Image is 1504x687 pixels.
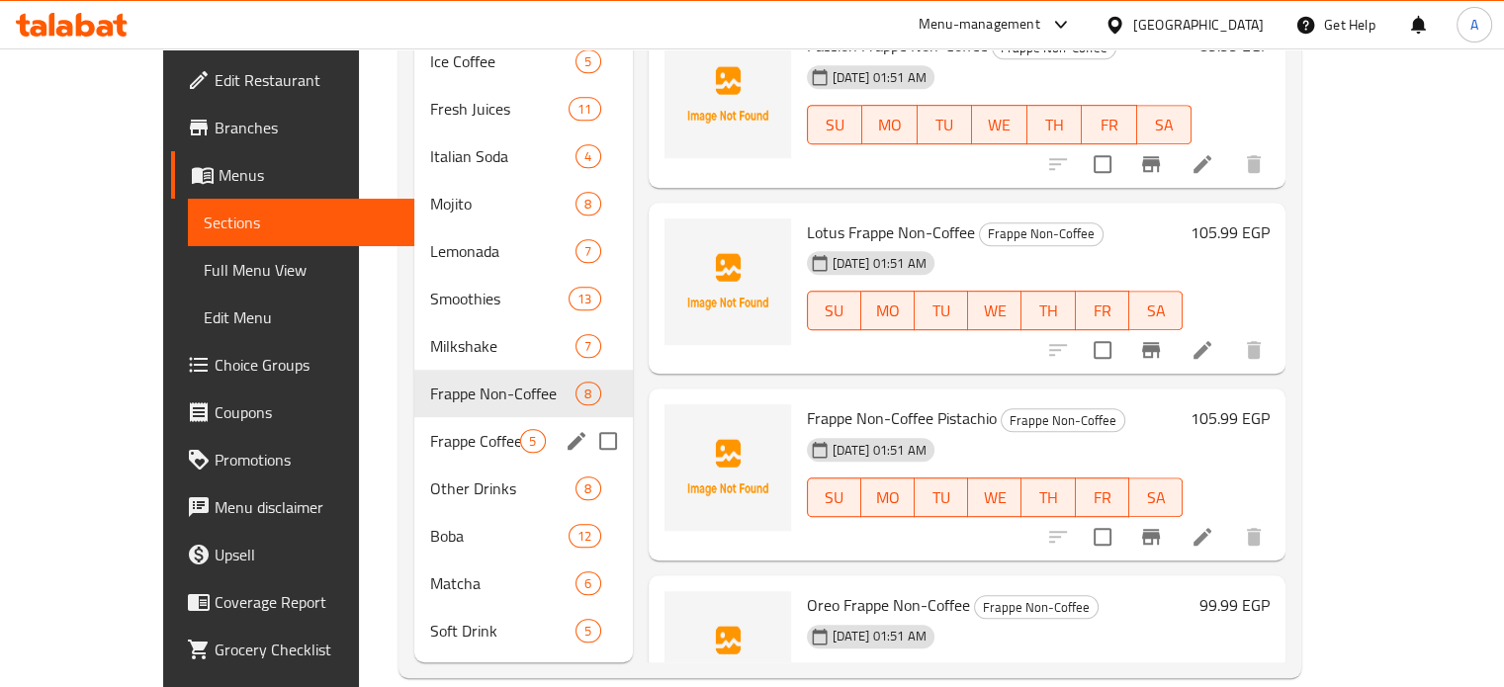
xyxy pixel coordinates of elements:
div: items [575,192,600,215]
span: Smoothies [430,287,569,310]
button: MO [861,477,915,517]
span: Frappe Coffee [430,429,520,453]
span: Menus [219,163,398,187]
span: Ice Coffee [430,49,575,73]
a: Branches [171,104,414,151]
button: SU [807,105,862,144]
a: Menu disclaimer [171,483,414,531]
span: 7 [576,337,599,356]
span: [DATE] 01:51 AM [825,627,934,645]
span: Soft Drink [430,619,575,643]
div: items [575,49,600,73]
div: Menu-management [919,13,1040,37]
span: FR [1090,111,1129,139]
button: FR [1082,105,1137,144]
a: Coupons [171,388,414,436]
button: TU [918,105,973,144]
div: Boba [430,524,569,548]
span: SA [1137,483,1175,512]
button: WE [968,477,1021,517]
button: delete [1230,140,1278,188]
span: A [1470,14,1478,36]
div: items [575,382,600,405]
span: Select to update [1082,329,1123,371]
span: Promotions [215,448,398,472]
a: Choice Groups [171,341,414,388]
div: Ice Coffee5 [414,38,632,85]
span: 12 [570,527,599,546]
span: TH [1029,297,1067,325]
a: Edit Menu [188,294,414,341]
a: Edit menu item [1191,152,1214,176]
div: Matcha6 [414,559,632,607]
button: FR [1076,477,1129,517]
span: MO [869,297,907,325]
span: 8 [576,479,599,498]
span: Frappe Non-Coffee Pistachio [807,403,997,433]
button: FR [1076,291,1129,330]
span: Sections [204,211,398,234]
span: Grocery Checklist [215,638,398,661]
div: Lemonada7 [414,227,632,275]
span: TU [923,483,960,512]
span: WE [980,111,1019,139]
a: Sections [188,199,414,246]
button: Branch-specific-item [1127,326,1175,374]
span: Italian Soda [430,144,575,168]
span: Edit Menu [204,305,398,329]
button: Branch-specific-item [1127,140,1175,188]
div: Other Drinks [430,476,575,500]
img: Passion Frappe Non-Coffee [664,32,791,158]
img: Lotus Frappe Non-Coffee [664,218,791,345]
div: Smoothies13 [414,275,632,322]
h6: 105.99 EGP [1191,218,1270,246]
span: TH [1029,483,1067,512]
div: Milkshake7 [414,322,632,370]
span: TU [926,111,965,139]
span: TU [923,297,960,325]
div: items [575,144,600,168]
div: items [520,429,545,453]
div: Frappe Coffee5edit [414,417,632,465]
span: SU [816,483,853,512]
div: items [569,524,600,548]
button: TU [915,291,968,330]
a: Edit menu item [1191,525,1214,549]
span: 5 [576,52,599,71]
span: Menu disclaimer [215,495,398,519]
span: Oreo Frappe Non-Coffee [807,590,970,620]
div: items [569,97,600,121]
button: delete [1230,326,1278,374]
span: 8 [576,385,599,403]
span: 7 [576,242,599,261]
span: SU [816,297,853,325]
div: Milkshake [430,334,575,358]
span: Select to update [1082,143,1123,185]
div: items [575,239,600,263]
span: Frappe Non-Coffee [1002,409,1124,432]
button: TH [1021,477,1075,517]
button: TH [1021,291,1075,330]
span: 8 [576,195,599,214]
a: Coverage Report [171,578,414,626]
div: Lemonada [430,239,575,263]
span: FR [1084,483,1121,512]
div: items [575,619,600,643]
span: MO [869,483,907,512]
div: Fresh Juices11 [414,85,632,132]
span: 5 [576,622,599,641]
span: SA [1145,111,1185,139]
button: TH [1027,105,1083,144]
div: Frappe Non-Coffee8 [414,370,632,417]
button: MO [861,291,915,330]
div: Matcha [430,571,575,595]
a: Upsell [171,531,414,578]
span: Coverage Report [215,590,398,614]
div: items [569,287,600,310]
span: [DATE] 01:51 AM [825,68,934,87]
span: 6 [576,574,599,593]
span: Full Menu View [204,258,398,282]
div: Soft Drink5 [414,607,632,654]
